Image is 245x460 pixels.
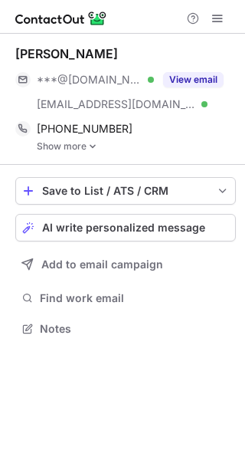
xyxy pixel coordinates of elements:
[37,97,196,111] span: [EMAIL_ADDRESS][DOMAIN_NAME]
[37,141,236,152] a: Show more
[163,72,224,87] button: Reveal Button
[42,185,209,197] div: Save to List / ATS / CRM
[15,214,236,242] button: AI write personalized message
[15,318,236,340] button: Notes
[88,141,97,152] img: -
[40,322,230,336] span: Notes
[37,73,142,87] span: ***@[DOMAIN_NAME]
[42,222,205,234] span: AI write personalized message
[15,46,118,61] div: [PERSON_NAME]
[15,251,236,278] button: Add to email campaign
[41,258,163,271] span: Add to email campaign
[37,122,132,136] span: [PHONE_NUMBER]
[40,291,230,305] span: Find work email
[15,287,236,309] button: Find work email
[15,177,236,205] button: save-profile-one-click
[15,9,107,28] img: ContactOut v5.3.10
